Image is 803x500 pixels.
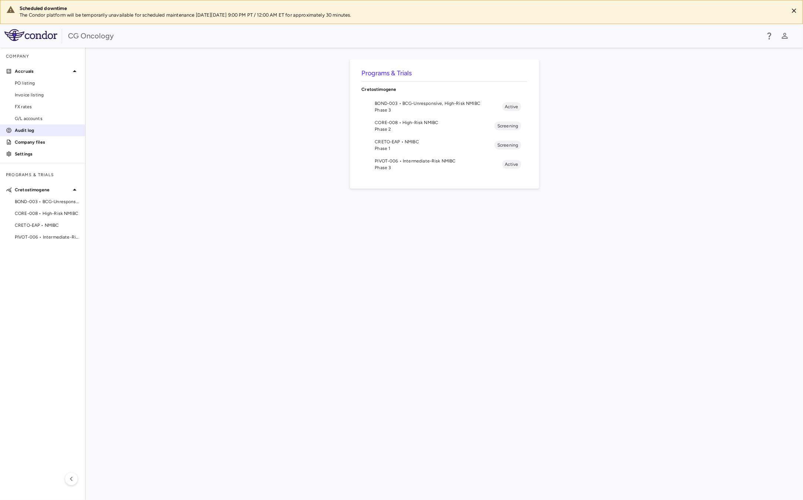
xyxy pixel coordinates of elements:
span: Active [502,103,521,110]
p: Cretostimogene [15,186,70,193]
p: Accruals [15,68,70,75]
span: CORE-008 • High-Risk NMIBC [15,210,79,217]
span: Screening [494,142,521,148]
span: CRETO-EAP • NMIBC [375,138,495,145]
div: Cretostimogene [362,82,527,97]
li: CRETO-EAP • NMIBCPhase 1Screening [362,136,527,155]
li: CORE-008 • High-Risk NMIBCPhase 2Screening [362,116,527,136]
span: PO listing [15,80,79,86]
p: The Condor platform will be temporarily unavailable for scheduled maintenance [DATE][DATE] 9:00 P... [20,12,783,18]
span: PIVOT-006 • Intermediate-Risk NMIBC [15,234,79,240]
p: Company files [15,139,79,145]
span: Phase 3 [375,164,502,171]
span: BOND-003 • BCG-Unresponsive, High-Risk NMIBC [15,198,79,205]
span: Invoice listing [15,92,79,98]
img: logo-full-SnFGN8VE.png [4,29,57,41]
span: PIVOT-006 • Intermediate-Risk NMIBC [375,158,502,164]
li: BOND-003 • BCG-Unresponsive, High-Risk NMIBCPhase 3Active [362,97,527,116]
button: Close [789,5,800,16]
span: Phase 1 [375,145,495,152]
span: FX rates [15,103,79,110]
span: CORE-008 • High-Risk NMIBC [375,119,495,126]
div: CG Oncology [68,30,760,41]
p: Settings [15,151,79,157]
p: Cretostimogene [362,86,527,93]
span: BOND-003 • BCG-Unresponsive, High-Risk NMIBC [375,100,502,107]
span: CRETO-EAP • NMIBC [15,222,79,229]
span: Active [502,161,521,168]
span: Phase 3 [375,107,502,113]
span: Screening [494,123,521,129]
span: G/L accounts [15,115,79,122]
span: Phase 2 [375,126,495,133]
div: Scheduled downtime [20,5,783,12]
li: PIVOT-006 • Intermediate-Risk NMIBCPhase 3Active [362,155,527,174]
h6: Programs & Trials [362,68,527,78]
p: Audit log [15,127,79,134]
